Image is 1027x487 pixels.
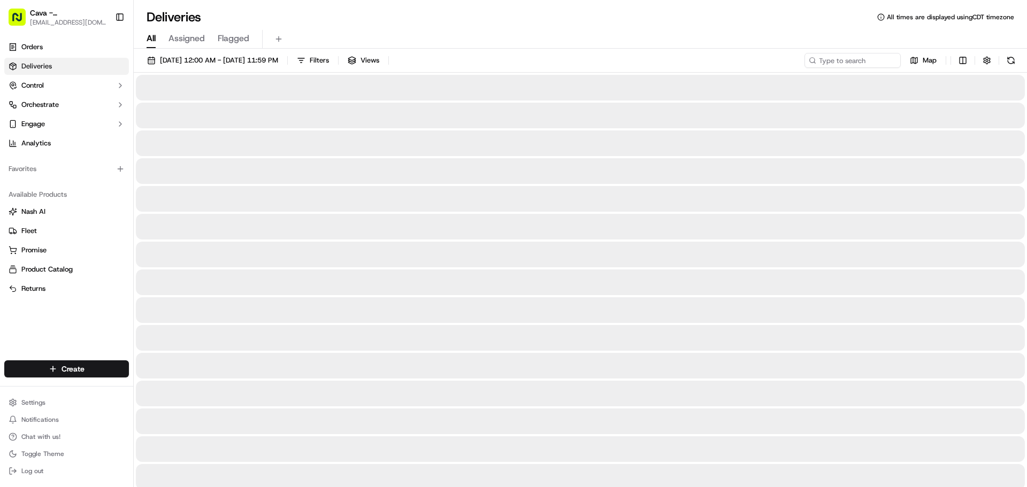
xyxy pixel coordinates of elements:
[21,398,45,407] span: Settings
[4,4,111,30] button: Cava - [GEOGRAPHIC_DATA][EMAIL_ADDRESS][DOMAIN_NAME]
[4,429,129,444] button: Chat with us!
[21,265,73,274] span: Product Catalog
[21,42,43,52] span: Orders
[343,53,384,68] button: Views
[147,32,156,45] span: All
[887,13,1014,21] span: All times are displayed using CDT timezone
[21,61,52,71] span: Deliveries
[160,56,278,65] span: [DATE] 12:00 AM - [DATE] 11:59 PM
[4,96,129,113] button: Orchestrate
[9,245,125,255] a: Promise
[9,207,125,217] a: Nash AI
[4,395,129,410] button: Settings
[4,463,129,478] button: Log out
[804,53,901,68] input: Type to search
[4,203,129,220] button: Nash AI
[4,160,129,177] div: Favorites
[9,265,125,274] a: Product Catalog
[62,364,85,374] span: Create
[4,280,129,297] button: Returns
[4,360,129,377] button: Create
[4,135,129,152] a: Analytics
[30,18,106,27] button: [EMAIL_ADDRESS][DOMAIN_NAME]
[4,446,129,461] button: Toggle Theme
[168,32,205,45] span: Assigned
[9,226,125,236] a: Fleet
[4,77,129,94] button: Control
[142,53,283,68] button: [DATE] 12:00 AM - [DATE] 11:59 PM
[21,207,45,217] span: Nash AI
[4,58,129,75] a: Deliveries
[4,242,129,259] button: Promise
[21,467,43,475] span: Log out
[21,100,59,110] span: Orchestrate
[21,119,45,129] span: Engage
[4,261,129,278] button: Product Catalog
[4,412,129,427] button: Notifications
[21,138,51,148] span: Analytics
[923,56,937,65] span: Map
[30,7,106,18] button: Cava - [GEOGRAPHIC_DATA]
[4,186,129,203] div: Available Products
[21,81,44,90] span: Control
[21,245,47,255] span: Promise
[9,284,125,293] a: Returns
[361,56,379,65] span: Views
[147,9,201,26] h1: Deliveries
[21,450,64,458] span: Toggle Theme
[4,115,129,133] button: Engage
[21,284,45,293] span: Returns
[905,53,941,68] button: Map
[21,226,37,236] span: Fleet
[4,222,129,239] button: Fleet
[4,38,129,56] a: Orders
[292,53,334,68] button: Filters
[218,32,249,45] span: Flagged
[310,56,329,65] span: Filters
[1003,53,1018,68] button: Refresh
[21,415,59,424] span: Notifications
[21,432,60,441] span: Chat with us!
